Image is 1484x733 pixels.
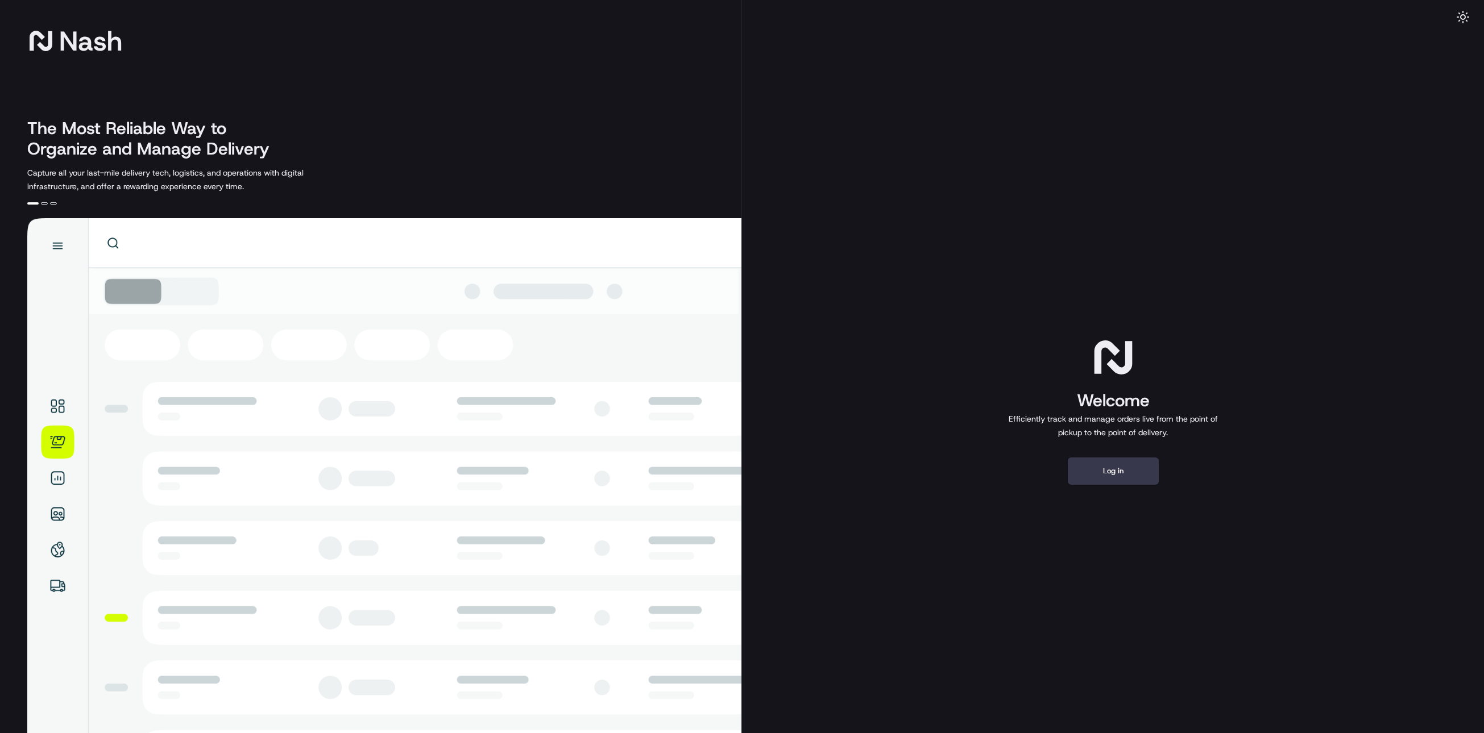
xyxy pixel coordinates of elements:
p: Capture all your last-mile delivery tech, logistics, and operations with digital infrastructure, ... [27,166,355,193]
h2: The Most Reliable Way to Organize and Manage Delivery [27,118,282,159]
button: Log in [1068,457,1159,485]
p: Efficiently track and manage orders live from the point of pickup to the point of delivery. [1004,412,1222,439]
h1: Welcome [1004,389,1222,412]
span: Nash [59,30,122,52]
